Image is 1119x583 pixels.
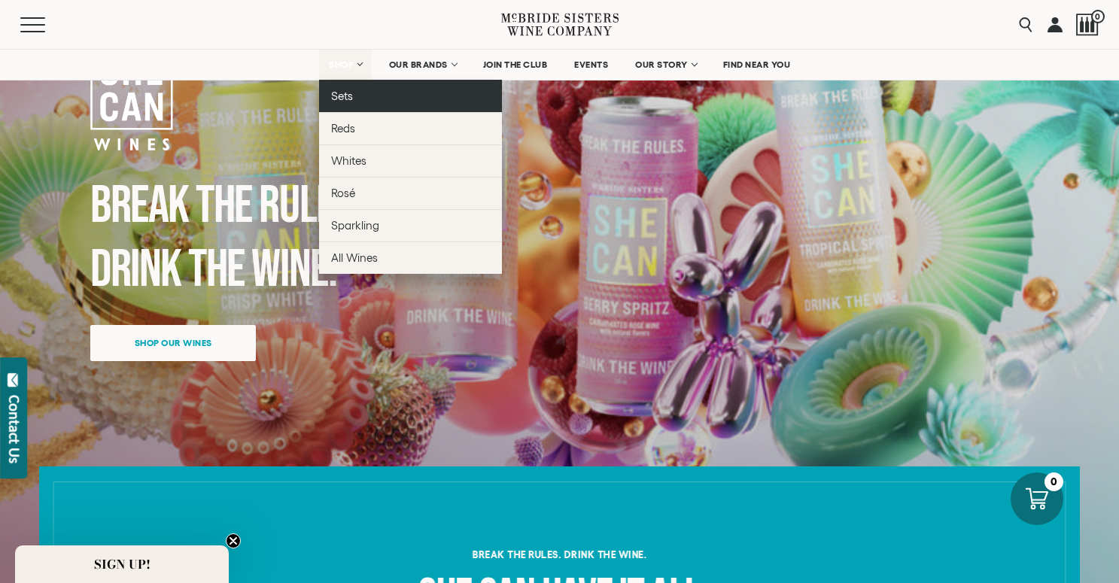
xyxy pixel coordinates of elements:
[50,549,1069,560] h6: Break the rules. Drink the Wine.
[319,177,502,209] a: Rosé
[1091,10,1105,23] span: 0
[483,59,548,70] span: JOIN THE CLUB
[226,533,241,548] button: Close teaser
[90,175,189,238] span: Break
[331,122,355,135] span: Reds
[625,50,706,80] a: OUR STORY
[331,154,366,167] span: Whites
[15,545,229,583] div: SIGN UP!Close teaser
[713,50,801,80] a: FIND NEAR YOU
[319,50,372,80] a: SHOP
[473,50,558,80] a: JOIN THE CLUB
[331,187,355,199] span: Rosé
[389,59,448,70] span: OUR BRANDS
[108,328,239,357] span: Shop our wines
[319,80,502,112] a: Sets
[329,59,354,70] span: SHOP
[723,59,791,70] span: FIND NEAR YOU
[90,325,256,361] a: Shop our wines
[331,90,353,102] span: Sets
[319,209,502,241] a: Sparkling
[331,251,378,264] span: All Wines
[196,175,252,238] span: the
[564,50,618,80] a: EVENTS
[319,112,502,144] a: Reds
[379,50,466,80] a: OUR BRANDS
[188,238,245,302] span: the
[331,219,379,232] span: Sparkling
[1045,472,1063,491] div: 0
[20,17,74,32] button: Mobile Menu Trigger
[90,238,181,302] span: Drink
[94,555,151,573] span: SIGN UP!
[574,59,608,70] span: EVENTS
[319,241,502,274] a: All Wines
[7,395,22,463] div: Contact Us
[635,59,688,70] span: OUR STORY
[319,144,502,177] a: Whites
[259,175,360,238] span: Rules.
[251,238,336,302] span: Wine.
